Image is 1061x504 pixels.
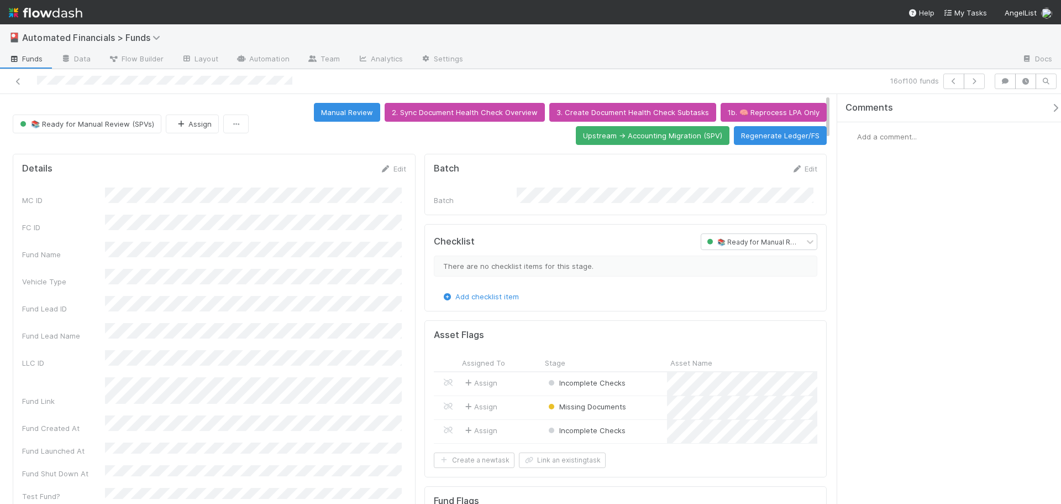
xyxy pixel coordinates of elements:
a: Settings [412,51,472,69]
div: Missing Documents [546,401,626,412]
span: Assign [463,377,497,388]
div: MC ID [22,195,105,206]
span: Incomplete Checks [546,378,626,387]
div: Incomplete Checks [546,425,626,436]
button: Create a newtask [434,453,514,468]
span: 16 of 100 funds [890,75,939,86]
span: Comments [845,102,893,113]
button: Manual Review [314,103,380,122]
a: Data [52,51,99,69]
div: Fund Launched At [22,445,105,456]
span: My Tasks [943,8,987,17]
button: Upstream -> Accounting Migration (SPV) [576,126,729,145]
h5: Checklist [434,236,475,247]
div: Vehicle Type [22,276,105,287]
span: Flow Builder [108,53,164,64]
span: Stage [545,357,565,368]
button: 3. Create Document Health Check Subtasks [549,103,716,122]
button: 2. Sync Document Health Check Overview [385,103,545,122]
div: Fund Name [22,249,105,260]
span: AngelList [1005,8,1037,17]
button: 1b. 🧠 Reprocess LPA Only [721,103,827,122]
h5: Details [22,163,52,174]
span: Assign [463,425,497,436]
span: 📚 Ready for Manual Review (SPVs) [705,238,833,246]
div: Fund Lead Name [22,330,105,341]
div: LLC ID [22,357,105,368]
span: 🎴 [9,33,20,42]
button: Link an existingtask [519,453,606,468]
a: Layout [172,51,227,69]
a: Edit [791,164,817,173]
a: Automation [227,51,298,69]
span: Missing Documents [546,402,626,411]
button: Assign [166,115,219,133]
a: Analytics [349,51,412,69]
h5: Asset Flags [434,330,484,341]
div: Test Fund? [22,491,105,502]
a: Team [298,51,349,69]
div: Incomplete Checks [546,377,626,388]
div: There are no checklist items for this stage. [434,256,818,277]
a: My Tasks [943,7,987,18]
div: Help [908,7,934,18]
img: avatar_574f8970-b283-40ff-a3d7-26909d9947cc.png [1041,8,1052,19]
div: Fund Lead ID [22,303,105,314]
span: Incomplete Checks [546,426,626,435]
div: Fund Link [22,396,105,407]
span: Asset Name [670,357,712,368]
span: 📚 Ready for Manual Review (SPVs) [18,119,154,128]
img: logo-inverted-e16ddd16eac7371096b0.svg [9,3,82,22]
span: Add a comment... [857,132,917,141]
h5: Batch [434,163,459,174]
span: Funds [9,53,43,64]
button: 📚 Ready for Manual Review (SPVs) [13,115,161,133]
button: Regenerate Ledger/FS [734,126,827,145]
span: Automated Financials > Funds [22,32,166,43]
img: avatar_574f8970-b283-40ff-a3d7-26909d9947cc.png [846,131,857,142]
a: Add checklist item [442,292,519,301]
div: Fund Shut Down At [22,468,105,479]
a: Flow Builder [99,51,172,69]
div: Fund Created At [22,423,105,434]
span: Assigned To [462,357,505,368]
span: Assign [463,401,497,412]
a: Docs [1013,51,1061,69]
div: Batch [434,195,517,206]
a: Edit [380,164,406,173]
div: FC ID [22,222,105,233]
